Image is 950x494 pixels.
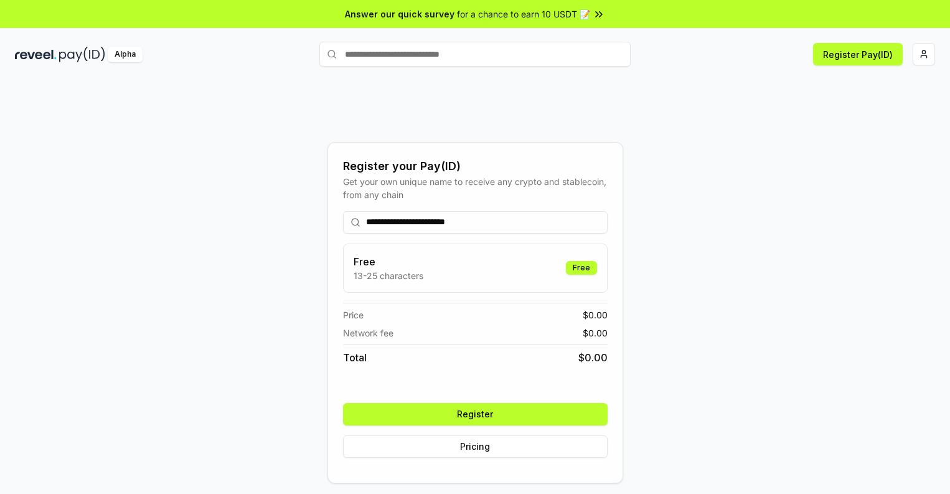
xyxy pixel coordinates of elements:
[343,435,608,458] button: Pricing
[813,43,903,65] button: Register Pay(ID)
[15,47,57,62] img: reveel_dark
[343,175,608,201] div: Get your own unique name to receive any crypto and stablecoin, from any chain
[583,308,608,321] span: $ 0.00
[566,261,597,275] div: Free
[457,7,590,21] span: for a chance to earn 10 USDT 📝
[108,47,143,62] div: Alpha
[343,158,608,175] div: Register your Pay(ID)
[343,308,364,321] span: Price
[578,350,608,365] span: $ 0.00
[583,326,608,340] span: $ 0.00
[345,7,454,21] span: Answer our quick survey
[354,269,423,282] p: 13-25 characters
[343,403,608,425] button: Register
[59,47,105,62] img: pay_id
[343,350,367,365] span: Total
[354,254,423,269] h3: Free
[343,326,393,340] span: Network fee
